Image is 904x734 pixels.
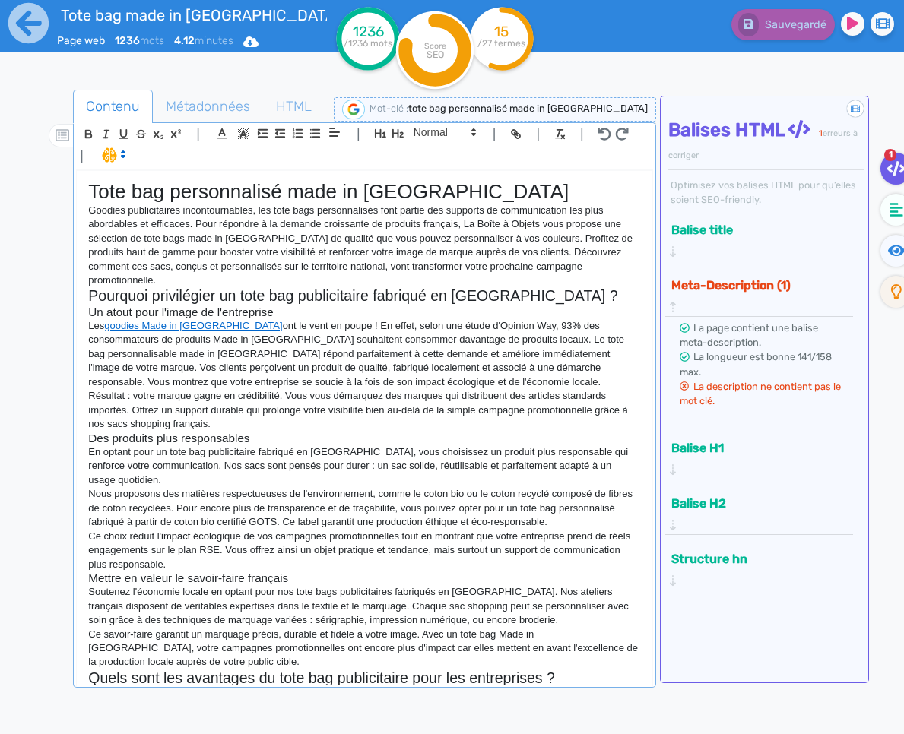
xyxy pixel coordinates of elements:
[536,124,540,144] span: |
[88,287,641,305] h2: Pourquoi privilégier un tote bag publicitaire fabriqué en [GEOGRAPHIC_DATA] ?
[667,435,842,460] button: Balise H1
[264,86,324,127] span: HTML
[57,3,328,27] input: title
[580,124,584,144] span: |
[819,128,823,138] span: 1
[74,86,152,127] span: Contenu
[115,34,164,47] span: mots
[680,351,832,377] span: La longueur est bonne 141/158 max.
[667,273,851,316] div: Meta-Description (1)
[88,571,641,585] h3: Mettre en valeur le savoir-faire français
[88,389,641,431] p: Résultat : votre marque gagne en crédibilité. Vous vous démarquez des marques qui distribuent des...
[426,49,443,60] tspan: SEO
[667,491,851,534] div: Balise H2
[115,34,140,47] b: 1236
[477,38,525,49] tspan: /27 termes
[494,23,509,40] tspan: 15
[357,124,360,144] span: |
[80,145,84,166] span: |
[667,546,842,571] button: Structure hn
[88,204,641,288] p: Goodies publicitaires incontournables, les tote bags personnalisés font partie des supports de co...
[667,435,851,479] div: Balise H1
[154,86,262,127] span: Métadonnées
[263,90,325,124] a: HTML
[668,119,864,163] h4: Balises HTML
[342,100,365,119] img: google-serp-logo.png
[174,34,233,47] span: minutes
[667,217,851,261] div: Balise title
[88,530,641,571] p: Ce choix réduit l'impact écologique de vos campagnes promotionnelles tout en montrant que votre e...
[668,178,864,207] div: Optimisez vos balises HTML pour qu’elles soient SEO-friendly.
[88,445,641,487] p: En optant pour un tote bag publicitaire fabriqué en [GEOGRAPHIC_DATA], vous choisissez un produit...
[765,18,826,31] span: Sauvegardé
[668,128,858,160] span: erreurs à corriger
[88,305,641,319] h3: Un atout pour l'image de l'entreprise
[884,149,896,161] span: 1
[423,41,446,51] tspan: Score
[667,546,851,590] div: Structure hn
[88,319,641,389] p: Les ont le vent en poupe ! En effet, selon une étude d'Opinion Way, 93% des consommateurs de prod...
[88,585,641,627] p: Soutenez l'économie locale en optant pour nos tote bags publicitaires fabriqués en [GEOGRAPHIC_DA...
[95,146,131,164] span: I.Assistant
[73,90,153,124] a: Contenu
[104,320,282,331] a: goodies Made in [GEOGRAPHIC_DATA]
[352,23,383,40] tspan: 1236
[408,103,648,114] span: tote bag personnalisé made in [GEOGRAPHIC_DATA]
[667,273,842,298] button: Meta-Description (1)
[493,124,496,144] span: |
[680,322,818,348] span: La page contient une balise meta-description.
[153,90,263,124] a: Métadonnées
[88,487,641,529] p: Nous proposons des matières respectueuses de l'environnement, comme le coton bio ou le coton recy...
[731,9,835,40] button: Sauvegardé
[88,432,641,445] h3: Des produits plus responsables
[680,381,841,407] span: La description ne contient pas le mot clé.
[88,180,641,204] h1: Tote bag personnalisé made in [GEOGRAPHIC_DATA]
[324,123,345,141] span: Aligment
[667,491,842,516] button: Balise H2
[88,628,641,669] p: Ce savoir-faire garantit un marquage précis, durable et fidèle à votre image. Avec un tote bag Ma...
[196,124,200,144] span: |
[370,103,408,114] span: Mot-clé :
[667,217,842,242] button: Balise title
[344,38,392,49] tspan: /1236 mots
[174,34,195,47] b: 4.12
[57,34,105,47] span: Page web
[88,669,641,687] h2: Quels sont les avantages du tote bag publicitaire pour les entreprises ?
